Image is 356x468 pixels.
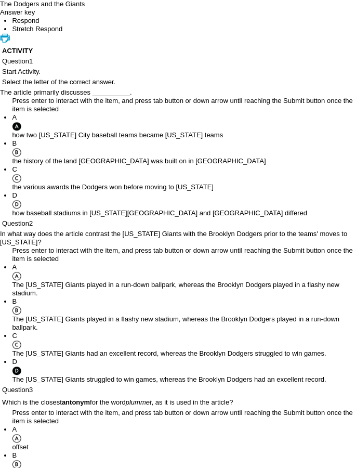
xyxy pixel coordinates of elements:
[12,122,21,131] img: A_filled.gif
[12,306,21,315] img: B.gif
[12,425,17,433] span: A
[12,366,21,375] img: D_filled.gif
[12,139,356,165] li: the history of the land [GEOGRAPHIC_DATA] was built on in [GEOGRAPHIC_DATA]
[12,113,17,121] span: A
[12,200,21,209] img: D.gif
[2,219,354,228] p: Question
[12,340,21,349] img: C.gif
[2,78,354,86] p: Select the letter of the correct answer.
[29,57,33,65] span: 1
[12,358,356,384] li: The [US_STATE] Giants struggled to win games, whereas the Brooklyn Dodgers had an excellent record.
[62,398,90,406] strong: antonym
[12,246,352,263] span: Press enter to interact with the item, and press tab button or down arrow until reaching the Subm...
[12,113,356,139] li: how two [US_STATE] City baseball teams became [US_STATE] teams
[12,263,356,297] li: The [US_STATE] Giants played in a run-down ballpark, whereas the Brooklyn Dodgers played in a fla...
[12,358,17,366] span: D
[12,191,356,217] li: how baseball stadiums in [US_STATE][GEOGRAPHIC_DATA] and [GEOGRAPHIC_DATA] differed
[2,398,354,407] p: Which is the closest for the word , as it is used in the article?
[12,139,17,147] span: B
[12,148,21,157] img: B.gif
[12,332,17,340] span: C
[12,97,352,113] span: Press enter to interact with the item, and press tab button or down arrow until reaching the Subm...
[126,398,152,406] em: plummet
[12,165,356,191] li: the various awards the Dodgers won before moving to [US_STATE]
[12,165,17,173] span: C
[2,386,354,394] p: Question
[12,191,17,199] span: D
[12,25,356,33] li: This is the Stretch Respond Tab
[12,174,21,183] img: C.gif
[12,451,17,459] span: B
[12,434,21,443] img: A.gif
[2,47,354,55] h3: ACTIVITY
[12,297,17,305] span: B
[29,219,33,227] span: 2
[29,386,33,394] span: 3
[12,332,356,358] li: The [US_STATE] Giants had an excellent record, whereas the Brooklyn Dodgers struggled to win games.
[12,297,356,332] li: The [US_STATE] Giants played in a flashy new stadium, whereas the Brooklyn Dodgers played in a ru...
[12,409,352,425] span: Press enter to interact with the item, and press tab button or down arrow until reaching the Subm...
[2,68,41,75] span: Start Activity.
[12,271,21,281] img: A.gif
[12,263,17,271] span: A
[2,57,354,66] p: Question
[12,425,356,451] li: offset
[12,17,356,25] li: This is the Respond Tab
